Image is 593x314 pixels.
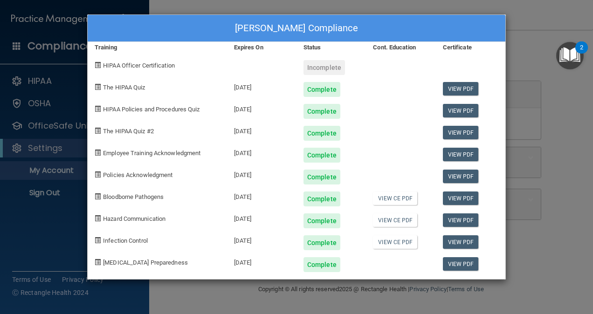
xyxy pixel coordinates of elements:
[580,48,583,60] div: 2
[103,84,145,91] span: The HIPAA Quiz
[443,82,479,96] a: View PDF
[103,62,175,69] span: HIPAA Officer Certification
[103,193,164,200] span: Bloodborne Pathogens
[303,148,340,163] div: Complete
[303,257,340,272] div: Complete
[227,250,296,272] div: [DATE]
[103,171,172,178] span: Policies Acknowledgment
[227,206,296,228] div: [DATE]
[103,259,188,266] span: [MEDICAL_DATA] Preparedness
[303,104,340,119] div: Complete
[303,213,340,228] div: Complete
[432,248,582,285] iframe: Drift Widget Chat Controller
[303,170,340,184] div: Complete
[443,191,479,205] a: View PDF
[296,42,366,53] div: Status
[373,235,417,249] a: View CE PDF
[366,42,435,53] div: Cont. Education
[443,170,479,183] a: View PDF
[303,82,340,97] div: Complete
[443,213,479,227] a: View PDF
[103,128,154,135] span: The HIPAA Quiz #2
[303,235,340,250] div: Complete
[556,42,584,69] button: Open Resource Center, 2 new notifications
[227,119,296,141] div: [DATE]
[103,106,200,113] span: HIPAA Policies and Procedures Quiz
[103,215,165,222] span: Hazard Communication
[227,75,296,97] div: [DATE]
[443,148,479,161] a: View PDF
[436,42,505,53] div: Certificate
[303,126,340,141] div: Complete
[227,163,296,184] div: [DATE]
[443,126,479,139] a: View PDF
[443,235,479,249] a: View PDF
[303,191,340,206] div: Complete
[227,42,296,53] div: Expires On
[443,104,479,117] a: View PDF
[227,97,296,119] div: [DATE]
[227,141,296,163] div: [DATE]
[103,150,200,157] span: Employee Training Acknowledgment
[103,237,148,244] span: Infection Control
[373,213,417,227] a: View CE PDF
[88,42,227,53] div: Training
[227,228,296,250] div: [DATE]
[227,184,296,206] div: [DATE]
[373,191,417,205] a: View CE PDF
[303,60,345,75] div: Incomplete
[88,15,505,42] div: [PERSON_NAME] Compliance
